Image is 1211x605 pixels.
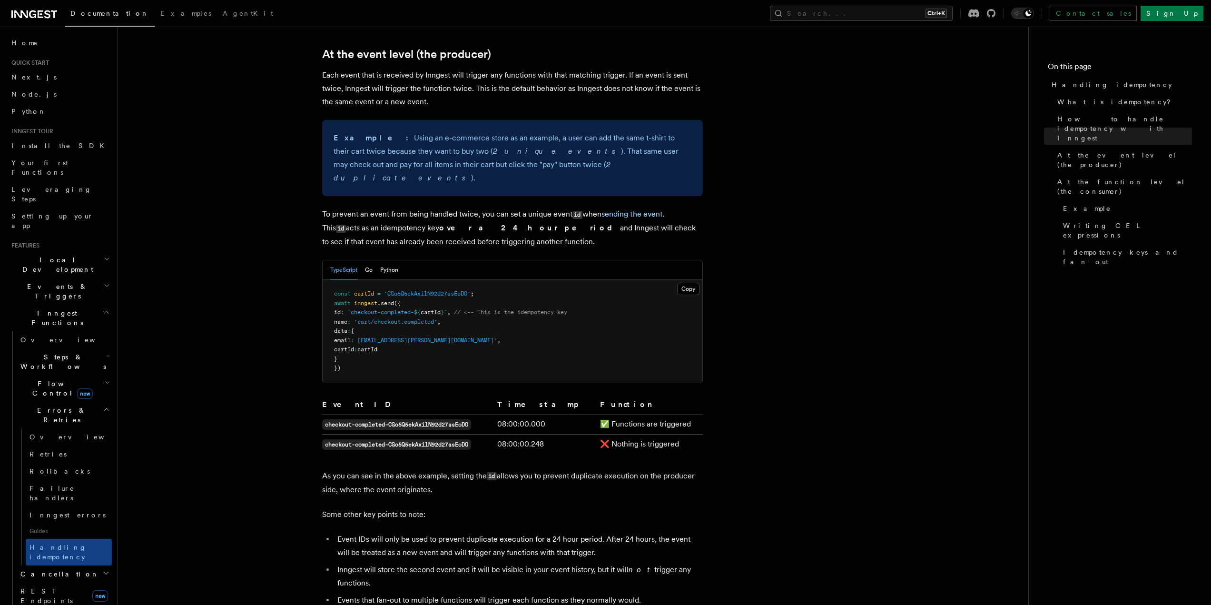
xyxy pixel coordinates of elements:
a: Sign Up [1141,6,1203,21]
span: Examples [160,10,211,17]
span: Python [11,108,46,115]
span: ; [471,290,474,297]
button: Flow Controlnew [17,375,112,402]
button: Search...Ctrl+K [770,6,953,21]
span: Overview [30,433,128,441]
code: checkout-completed-CGo5Q5ekAxilN92d27asEoDO [322,439,471,450]
span: = [377,290,381,297]
a: Example [1059,200,1192,217]
a: Handling idempotency [26,539,112,565]
span: name [334,318,347,325]
span: const [334,290,351,297]
span: `checkout-completed- [347,309,414,316]
a: At the event level (the producer) [1053,147,1192,173]
span: : [351,337,354,344]
button: Copy [677,283,699,295]
button: Python [380,260,398,280]
span: ` [444,309,447,316]
td: ✅ Functions are triggered [596,414,702,434]
p: To prevent an event from being handled twice, you can set a unique event when . This acts as an i... [322,208,703,248]
th: Event ID [322,398,493,415]
span: : [354,346,357,353]
span: AgentKit [223,10,273,17]
span: data [334,327,347,334]
a: Your first Functions [8,154,112,181]
span: Your first Functions [11,159,68,176]
a: Inngest errors [26,506,112,524]
span: Home [11,38,38,48]
a: Home [8,34,112,51]
span: cartId [334,346,354,353]
a: Install the SDK [8,137,112,154]
button: Inngest Functions [8,305,112,331]
span: Idempotency keys and fan-out [1063,248,1192,267]
em: not [629,565,654,574]
li: Event IDs will only be used to prevent duplicate execution for a 24 hour period. After 24 hours, ... [335,533,703,559]
span: 'CGo5Q5ekAxilN92d27asEoDO' [384,290,471,297]
span: await [334,300,351,307]
span: Events & Triggers [8,282,104,301]
span: How to handle idempotency with Inngest [1057,114,1192,143]
button: TypeScript [330,260,357,280]
span: At the function level (the consumer) [1057,177,1192,196]
code: id [487,472,497,480]
span: Inngest Functions [8,308,103,327]
p: Using an e-commerce store as an example, a user can add the same t-shirt to their cart twice beca... [334,131,691,185]
a: Setting up your app [8,208,112,234]
span: } [334,356,337,362]
button: Local Development [8,251,112,278]
strong: over a 24 hour period [439,223,620,232]
span: new [77,388,93,399]
span: Example [1063,204,1111,213]
span: Inngest errors [30,511,106,519]
td: 08:00:00.000 [493,414,597,434]
button: Cancellation [17,565,112,583]
span: new [92,590,108,602]
span: Quick start [8,59,49,67]
button: Steps & Workflows [17,348,112,375]
span: Setting up your app [11,212,93,229]
span: ${ [414,309,421,316]
p: Some other key points to note: [322,508,703,521]
span: Retries [30,450,67,458]
a: Retries [26,446,112,463]
a: Rollbacks [26,463,112,480]
th: Timestamp [493,398,597,415]
span: 'cart/checkout.completed' [354,318,437,325]
a: Python [8,103,112,120]
span: Leveraging Steps [11,186,92,203]
li: Inngest will store the second event and it will be visible in your event history, but it will tri... [335,563,703,590]
code: checkout-completed-CGo5Q5ekAxilN92d27asEoDO [322,419,471,430]
span: { [351,327,354,334]
span: : [341,309,344,316]
span: .send [377,300,394,307]
a: How to handle idempotency with Inngest [1053,110,1192,147]
span: inngest [354,300,377,307]
span: Install the SDK [11,142,110,149]
span: } [441,309,444,316]
span: ({ [394,300,401,307]
em: 2 unique events [493,147,621,156]
span: cartId [354,290,374,297]
strong: Example: [334,133,414,142]
a: Handling idempotency [1048,76,1192,93]
button: Toggle dark mode [1011,8,1034,19]
button: Events & Triggers [8,278,112,305]
p: Each event that is received by Inngest will trigger any functions with that matching trigger. If ... [322,69,703,109]
span: , [437,318,441,325]
kbd: Ctrl+K [925,9,947,18]
td: 08:00:00.248 [493,434,597,454]
a: At the event level (the producer) [322,48,491,61]
span: email [334,337,351,344]
span: : [347,318,351,325]
span: Rollbacks [30,467,90,475]
span: , [497,337,501,344]
a: Leveraging Steps [8,181,112,208]
a: Contact sales [1050,6,1137,21]
span: [EMAIL_ADDRESS][PERSON_NAME][DOMAIN_NAME]' [357,337,497,344]
div: Errors & Retries [17,428,112,565]
span: What is idempotency? [1057,97,1177,107]
a: Idempotency keys and fan-out [1059,244,1192,270]
code: id [336,225,346,233]
span: Handling idempotency [30,544,87,561]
